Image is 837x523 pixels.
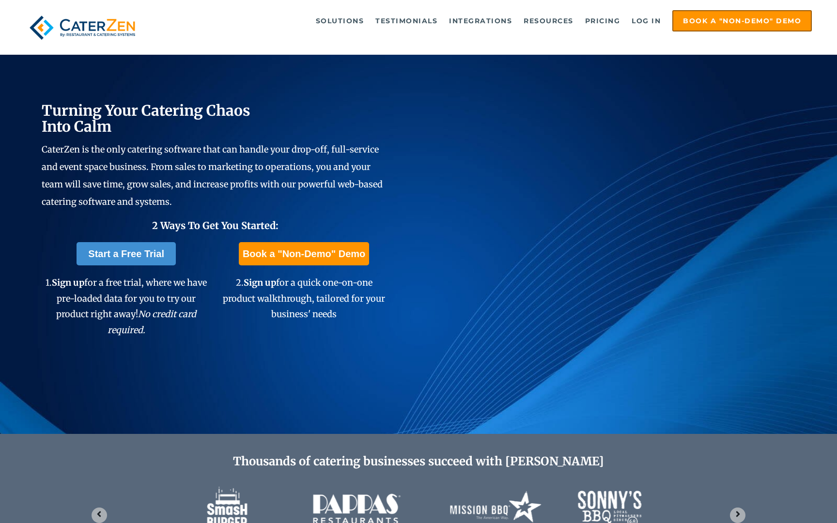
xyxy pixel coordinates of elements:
[159,10,812,31] div: Navigation Menu
[223,277,385,320] span: 2. for a quick one-on-one product walkthrough, tailored for your business' needs
[244,277,276,288] span: Sign up
[672,10,812,31] a: Book a "Non-Demo" Demo
[371,11,442,31] a: Testimonials
[519,11,578,31] a: Resources
[311,11,369,31] a: Solutions
[730,508,745,523] button: Next slide
[627,11,666,31] a: Log in
[52,277,84,288] span: Sign up
[92,508,107,523] button: Go to last slide
[152,219,279,231] span: 2 Ways To Get You Started:
[46,277,207,335] span: 1. for a free trial, where we have pre-loaded data for you to try our product right away!
[42,101,250,136] span: Turning Your Catering Chaos Into Calm
[77,242,176,265] a: Start a Free Trial
[444,11,517,31] a: Integrations
[25,10,139,45] img: caterzen
[42,144,383,207] span: CaterZen is the only catering software that can handle your drop-off, full-service and event spac...
[580,11,625,31] a: Pricing
[108,308,197,335] em: No credit card required.
[751,485,826,512] iframe: Help widget launcher
[84,455,753,469] h2: Thousands of catering businesses succeed with [PERSON_NAME]
[239,242,369,265] a: Book a "Non-Demo" Demo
